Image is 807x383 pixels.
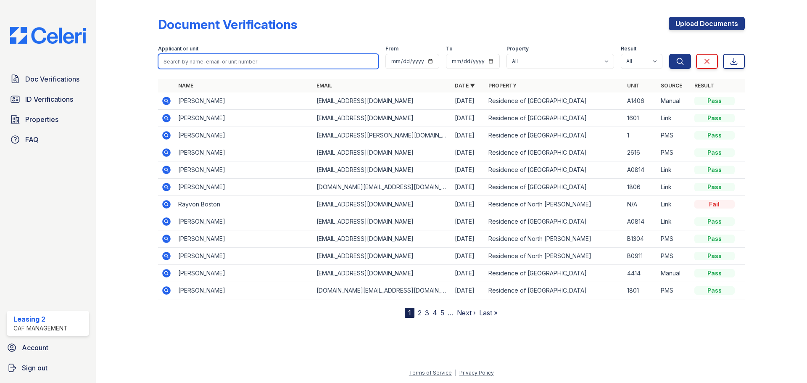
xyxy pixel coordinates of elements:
[657,213,691,230] td: Link
[451,213,485,230] td: [DATE]
[313,230,451,248] td: [EMAIL_ADDRESS][DOMAIN_NAME]
[485,282,623,299] td: Residence of [GEOGRAPHIC_DATA]
[694,166,735,174] div: Pass
[175,196,313,213] td: Rayvon Boston
[479,309,498,317] a: Last »
[313,248,451,265] td: [EMAIL_ADDRESS][DOMAIN_NAME]
[485,92,623,110] td: Residence of [GEOGRAPHIC_DATA]
[621,45,636,52] label: Result
[488,82,517,89] a: Property
[485,144,623,161] td: Residence of [GEOGRAPHIC_DATA]
[694,269,735,277] div: Pass
[485,196,623,213] td: Residence of North [PERSON_NAME]
[316,82,332,89] a: Email
[657,265,691,282] td: Manual
[175,230,313,248] td: [PERSON_NAME]
[13,314,68,324] div: Leasing 2
[485,230,623,248] td: Residence of North [PERSON_NAME]
[694,286,735,295] div: Pass
[433,309,437,317] a: 4
[313,144,451,161] td: [EMAIL_ADDRESS][DOMAIN_NAME]
[657,230,691,248] td: PMS
[455,82,475,89] a: Date ▼
[485,248,623,265] td: Residence of North [PERSON_NAME]
[451,196,485,213] td: [DATE]
[158,45,198,52] label: Applicant or unit
[694,131,735,140] div: Pass
[446,45,453,52] label: To
[178,82,193,89] a: Name
[657,196,691,213] td: Link
[22,363,47,373] span: Sign out
[22,343,48,353] span: Account
[455,370,456,376] div: |
[175,127,313,144] td: [PERSON_NAME]
[7,71,89,87] a: Doc Verifications
[694,217,735,226] div: Pass
[624,282,657,299] td: 1801
[313,179,451,196] td: [DOMAIN_NAME][EMAIL_ADDRESS][DOMAIN_NAME]
[627,82,640,89] a: Unit
[657,179,691,196] td: Link
[175,179,313,196] td: [PERSON_NAME]
[25,74,79,84] span: Doc Verifications
[485,127,623,144] td: Residence of [GEOGRAPHIC_DATA]
[657,92,691,110] td: Manual
[657,282,691,299] td: PMS
[451,282,485,299] td: [DATE]
[451,248,485,265] td: [DATE]
[694,252,735,260] div: Pass
[175,282,313,299] td: [PERSON_NAME]
[485,161,623,179] td: Residence of [GEOGRAPHIC_DATA]
[313,213,451,230] td: [EMAIL_ADDRESS][DOMAIN_NAME]
[3,359,92,376] button: Sign out
[7,91,89,108] a: ID Verifications
[313,265,451,282] td: [EMAIL_ADDRESS][DOMAIN_NAME]
[657,127,691,144] td: PMS
[313,92,451,110] td: [EMAIL_ADDRESS][DOMAIN_NAME]
[175,92,313,110] td: [PERSON_NAME]
[485,179,623,196] td: Residence of [GEOGRAPHIC_DATA]
[313,161,451,179] td: [EMAIL_ADDRESS][DOMAIN_NAME]
[624,161,657,179] td: A0814
[624,213,657,230] td: A0814
[624,110,657,127] td: 1601
[624,179,657,196] td: 1806
[25,135,39,145] span: FAQ
[451,179,485,196] td: [DATE]
[451,110,485,127] td: [DATE]
[313,282,451,299] td: [DOMAIN_NAME][EMAIL_ADDRESS][DOMAIN_NAME]
[451,161,485,179] td: [DATE]
[451,92,485,110] td: [DATE]
[694,114,735,122] div: Pass
[158,17,297,32] div: Document Verifications
[485,213,623,230] td: Residence of [GEOGRAPHIC_DATA]
[7,131,89,148] a: FAQ
[3,339,92,356] a: Account
[657,248,691,265] td: PMS
[425,309,429,317] a: 3
[694,82,714,89] a: Result
[661,82,682,89] a: Source
[175,248,313,265] td: [PERSON_NAME]
[405,308,414,318] div: 1
[624,265,657,282] td: 4414
[175,161,313,179] td: [PERSON_NAME]
[694,183,735,191] div: Pass
[385,45,398,52] label: From
[485,110,623,127] td: Residence of [GEOGRAPHIC_DATA]
[175,265,313,282] td: [PERSON_NAME]
[485,265,623,282] td: Residence of [GEOGRAPHIC_DATA]
[25,114,58,124] span: Properties
[451,265,485,282] td: [DATE]
[694,200,735,209] div: Fail
[313,127,451,144] td: [EMAIL_ADDRESS][PERSON_NAME][DOMAIN_NAME]
[669,17,745,30] a: Upload Documents
[451,144,485,161] td: [DATE]
[624,230,657,248] td: B1304
[313,110,451,127] td: [EMAIL_ADDRESS][DOMAIN_NAME]
[313,196,451,213] td: [EMAIL_ADDRESS][DOMAIN_NAME]
[624,248,657,265] td: B0911
[158,54,379,69] input: Search by name, email, or unit number
[448,308,454,318] span: …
